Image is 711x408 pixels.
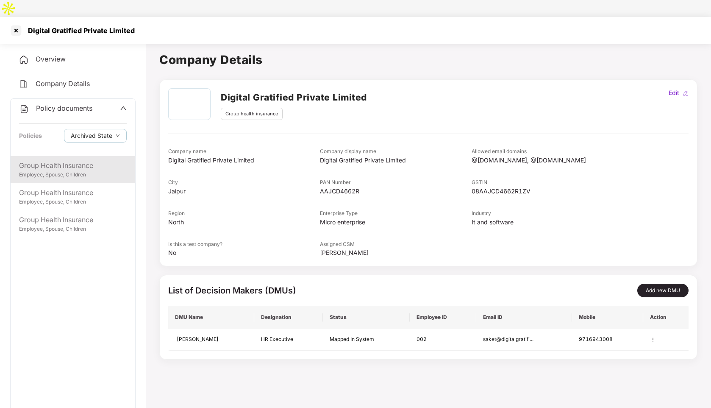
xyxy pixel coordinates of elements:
[116,134,120,138] span: down
[71,131,112,140] span: Archived State
[472,179,623,187] div: GSTIN
[320,156,472,165] div: Digital Gratified Private Limited
[168,179,320,187] div: City
[650,337,656,343] img: manage
[323,306,410,329] th: Status
[36,79,90,88] span: Company Details
[19,215,127,225] div: Group Health Insurance
[320,210,472,218] div: Enterprise Type
[19,55,29,65] img: svg+xml;base64,PHN2ZyB4bWxucz0iaHR0cDovL3d3dy53My5vcmcvMjAwMC9zdmciIHdpZHRoPSIyNCIgaGVpZ2h0PSIyNC...
[254,306,323,329] th: Designation
[64,129,127,143] button: Archived Statedown
[168,156,320,165] div: Digital Gratified Private Limited
[168,187,320,196] div: Jaipur
[168,148,320,156] div: Company name
[168,306,254,329] th: DMU Name
[19,131,42,140] div: Policies
[19,160,127,171] div: Group Health Insurance
[472,218,623,227] div: It and software
[159,50,697,69] h1: Company Details
[19,187,127,198] div: Group Health Insurance
[19,171,127,179] div: Employee, Spouse, Children
[472,187,623,196] div: 08AAJCD4662R1ZV
[320,179,472,187] div: PAN Number
[168,218,320,227] div: North
[683,90,689,96] img: editIcon
[168,248,320,257] div: No
[320,187,472,196] div: AAJCD4662R
[472,148,623,156] div: Allowed email domains
[19,104,29,114] img: svg+xml;base64,PHN2ZyB4bWxucz0iaHR0cDovL3d3dy53My5vcmcvMjAwMC9zdmciIHdpZHRoPSIyNCIgaGVpZ2h0PSIyNC...
[410,306,476,329] th: Employee ID
[221,90,367,104] h2: Digital Gratified Private Limited
[36,55,66,63] span: Overview
[472,156,623,165] div: @[DOMAIN_NAME], @[DOMAIN_NAME]
[476,306,572,329] th: Email ID
[168,240,320,249] div: Is this a test company?
[667,88,681,98] div: Edit
[36,104,92,112] span: Policy documents
[483,335,566,344] div: saket@digitalgratifi...
[168,329,254,351] td: [PERSON_NAME]
[637,284,689,297] button: Add new DMU
[168,210,320,218] div: Region
[19,198,127,206] div: Employee, Spouse, Children
[320,248,472,257] div: [PERSON_NAME]
[410,329,476,351] td: 002
[19,225,127,233] div: Employee, Spouse, Children
[23,26,135,35] div: Digital Gratified Private Limited
[320,148,472,156] div: Company display name
[120,105,127,112] span: up
[261,336,293,342] span: HR Executive
[320,218,472,227] div: Micro enterprise
[19,79,29,89] img: svg+xml;base64,PHN2ZyB4bWxucz0iaHR0cDovL3d3dy53My5vcmcvMjAwMC9zdmciIHdpZHRoPSIyNCIgaGVpZ2h0PSIyNC...
[320,240,472,249] div: Assigned CSM
[472,210,623,218] div: Industry
[643,306,689,329] th: Action
[579,335,636,344] div: 9716943008
[330,335,403,344] div: Mapped In System
[572,306,643,329] th: Mobile
[168,285,296,296] span: List of Decision Makers (DMUs)
[221,108,283,120] div: Group health insurance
